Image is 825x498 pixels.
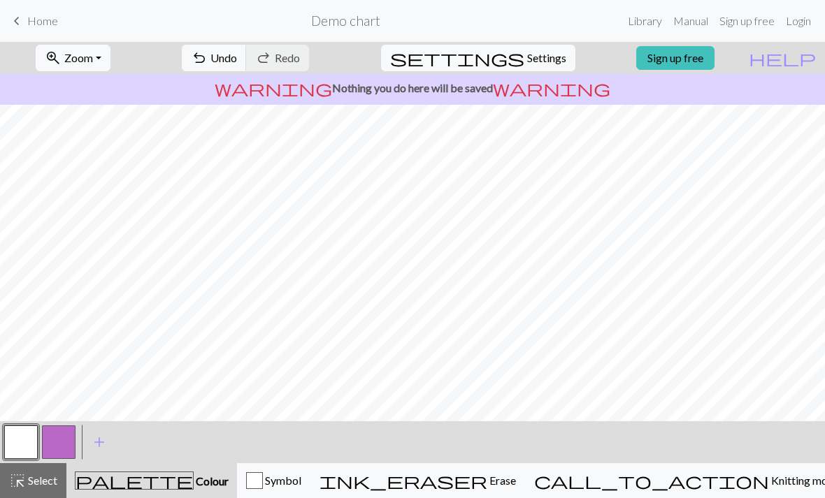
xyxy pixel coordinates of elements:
button: Symbol [237,463,310,498]
span: Colour [194,474,229,488]
span: undo [191,48,208,68]
span: Symbol [263,474,301,487]
a: Library [622,7,668,35]
p: Nothing you do here will be saved [6,80,819,96]
a: Login [780,7,817,35]
span: call_to_action [534,471,769,490]
a: Sign up free [636,46,715,70]
a: Sign up free [714,7,780,35]
button: Erase [310,463,525,498]
span: add [91,432,108,452]
span: highlight_alt [9,471,26,490]
span: Home [27,14,58,27]
span: ink_eraser [320,471,487,490]
button: Zoom [36,45,110,71]
button: SettingsSettings [381,45,575,71]
span: help [749,48,816,68]
span: keyboard_arrow_left [8,11,25,31]
span: palette [76,471,193,490]
span: warning [215,78,332,98]
span: Settings [527,50,566,66]
span: Undo [210,51,237,64]
a: Manual [668,7,714,35]
span: settings [390,48,524,68]
span: Erase [487,474,516,487]
button: Colour [66,463,237,498]
a: Home [8,9,58,33]
i: Settings [390,50,524,66]
span: zoom_in [45,48,62,68]
span: Select [26,474,57,487]
span: warning [493,78,610,98]
h2: Demo chart [311,13,380,29]
span: Zoom [64,51,93,64]
button: Undo [182,45,247,71]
